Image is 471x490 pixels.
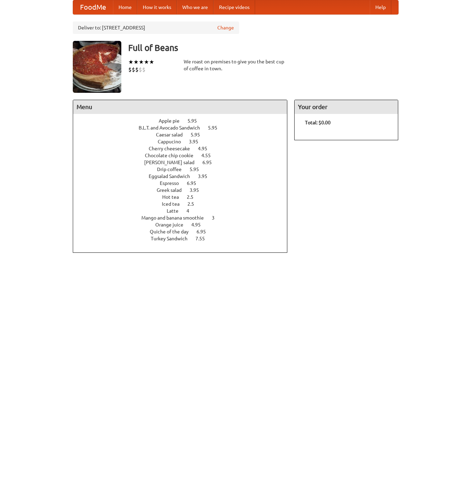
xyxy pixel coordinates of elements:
span: Iced tea [162,201,186,207]
a: Quiche of the day 6.95 [150,229,219,234]
span: 4.95 [198,146,214,151]
span: Caesar salad [156,132,190,137]
span: Quiche of the day [150,229,195,234]
span: Turkey Sandwich [151,236,194,241]
span: Latte [167,208,185,214]
a: Orange juice 4.95 [155,222,213,228]
li: ★ [149,58,154,66]
a: Apple pie 5.95 [159,118,210,124]
a: [PERSON_NAME] salad 6.95 [144,160,225,165]
a: Home [113,0,137,14]
span: 3.95 [190,187,206,193]
a: Chocolate chip cookie 4.55 [145,153,224,158]
li: $ [139,66,142,73]
span: Hot tea [162,194,186,200]
span: 2.5 [187,194,200,200]
a: Eggsalad Sandwich 3.95 [149,173,220,179]
div: We roast on premises to give you the best cup of coffee in town. [184,58,288,72]
span: Cherry cheesecake [149,146,197,151]
span: Greek salad [157,187,189,193]
a: Iced tea 2.5 [162,201,207,207]
span: Espresso [160,180,186,186]
span: [PERSON_NAME] salad [144,160,201,165]
li: $ [135,66,139,73]
li: ★ [144,58,149,66]
span: B.L.T. and Avocado Sandwich [139,125,207,131]
li: $ [142,66,146,73]
span: 2.5 [187,201,201,207]
a: Mango and banana smoothie 3 [141,215,227,221]
span: 3.95 [198,173,214,179]
span: Chocolate chip cookie [145,153,200,158]
b: Total: $0.00 [305,120,331,125]
a: FoodMe [73,0,113,14]
span: 5.95 [187,118,204,124]
a: Greek salad 3.95 [157,187,212,193]
h4: Your order [295,100,398,114]
h4: Menu [73,100,287,114]
a: Espresso 6.95 [160,180,209,186]
span: 4 [186,208,196,214]
span: 3.95 [189,139,205,144]
span: Mango and banana smoothie [141,215,211,221]
a: Help [370,0,391,14]
span: Eggsalad Sandwich [149,173,197,179]
img: angular.jpg [73,41,121,93]
span: 3 [212,215,221,221]
span: 6.95 [202,160,219,165]
a: Recipe videos [213,0,255,14]
span: 6.95 [197,229,213,234]
a: Drip coffee 5.95 [157,167,212,172]
span: 7.55 [195,236,212,241]
span: 6.95 [187,180,203,186]
span: Apple pie [159,118,186,124]
span: Drip coffee [157,167,189,172]
span: 5.95 [191,132,207,137]
a: Who we are [177,0,213,14]
a: Latte 4 [167,208,202,214]
a: Cherry cheesecake 4.95 [149,146,220,151]
li: ★ [139,58,144,66]
a: How it works [137,0,177,14]
div: Deliver to: [STREET_ADDRESS] [73,21,239,34]
a: Caesar salad 5.95 [156,132,213,137]
a: B.L.T. and Avocado Sandwich 5.95 [139,125,230,131]
a: Cappucino 3.95 [158,139,211,144]
li: ★ [133,58,139,66]
span: Cappucino [158,139,188,144]
span: 5.95 [208,125,224,131]
h3: Full of Beans [128,41,399,55]
a: Turkey Sandwich 7.55 [151,236,218,241]
span: 4.55 [201,153,218,158]
li: ★ [128,58,133,66]
span: Orange juice [155,222,190,228]
li: $ [132,66,135,73]
span: 4.95 [191,222,208,228]
span: 5.95 [190,167,206,172]
li: $ [128,66,132,73]
a: Change [217,24,234,31]
a: Hot tea 2.5 [162,194,206,200]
